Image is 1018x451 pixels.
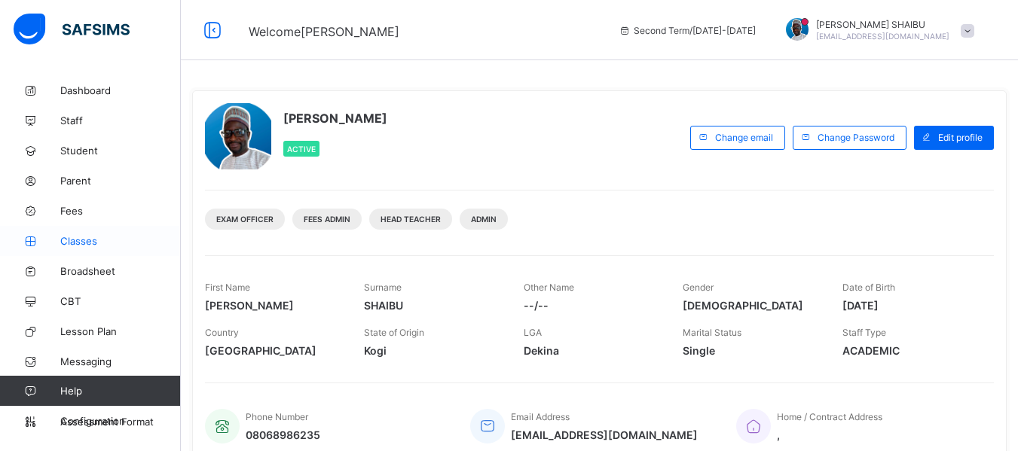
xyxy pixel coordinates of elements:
[842,299,979,312] span: [DATE]
[777,428,882,441] span: ,
[364,327,424,338] span: State of Origin
[511,428,698,441] span: [EMAIL_ADDRESS][DOMAIN_NAME]
[381,215,441,224] span: Head teacher
[842,282,895,293] span: Date of Birth
[471,215,497,224] span: Admin
[60,265,181,277] span: Broadsheet
[777,411,882,422] span: Home / Contract Address
[818,132,894,143] span: Change Password
[216,215,274,224] span: Exam officer
[304,215,350,224] span: Fees Admin
[683,282,714,293] span: Gender
[60,415,180,427] span: Configuration
[771,18,982,43] div: JACOBSHAIBU
[60,145,181,157] span: Student
[283,111,387,126] span: [PERSON_NAME]
[619,25,756,36] span: session/term information
[14,14,130,45] img: safsims
[511,411,570,422] span: Email Address
[246,428,320,441] span: 08068986235
[364,344,500,357] span: Kogi
[364,282,402,293] span: Surname
[524,327,542,338] span: LGA
[524,299,660,312] span: --/--
[816,32,949,41] span: [EMAIL_ADDRESS][DOMAIN_NAME]
[683,299,819,312] span: [DEMOGRAPHIC_DATA]
[60,295,181,307] span: CBT
[60,325,181,337] span: Lesson Plan
[205,282,250,293] span: First Name
[60,84,181,96] span: Dashboard
[287,145,316,154] span: Active
[842,344,979,357] span: ACADEMIC
[524,282,574,293] span: Other Name
[60,114,181,126] span: Staff
[938,132,983,143] span: Edit profile
[60,205,181,217] span: Fees
[683,327,741,338] span: Marital Status
[60,235,181,247] span: Classes
[249,24,399,39] span: Welcome [PERSON_NAME]
[205,299,341,312] span: [PERSON_NAME]
[524,344,660,357] span: Dekina
[816,19,949,30] span: [PERSON_NAME] SHAIBU
[60,355,181,367] span: Messaging
[683,344,819,357] span: Single
[60,175,181,187] span: Parent
[205,327,239,338] span: Country
[205,344,341,357] span: [GEOGRAPHIC_DATA]
[246,411,308,422] span: Phone Number
[715,132,773,143] span: Change email
[60,385,180,397] span: Help
[842,327,886,338] span: Staff Type
[364,299,500,312] span: SHAIBU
